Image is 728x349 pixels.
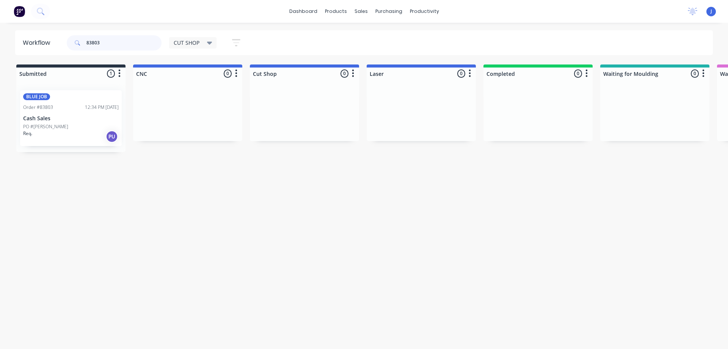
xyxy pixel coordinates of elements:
div: sales [351,6,372,17]
div: productivity [406,6,443,17]
div: purchasing [372,6,406,17]
div: PU [106,130,118,143]
input: Search for orders... [86,35,162,50]
div: Workflow [23,38,54,47]
img: Factory [14,6,25,17]
p: Req. [23,130,32,137]
span: J [711,8,712,15]
p: Cash Sales [23,115,119,122]
div: Order #83803 [23,104,53,111]
span: CUT SHOP [174,39,199,47]
p: PO #[PERSON_NAME] [23,123,68,130]
div: 12:34 PM [DATE] [85,104,119,111]
div: BLUE JOB [23,93,50,100]
div: BLUE JOBOrder #8380312:34 PM [DATE]Cash SalesPO #[PERSON_NAME]Req.PU [20,90,122,146]
a: dashboard [286,6,321,17]
div: products [321,6,351,17]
